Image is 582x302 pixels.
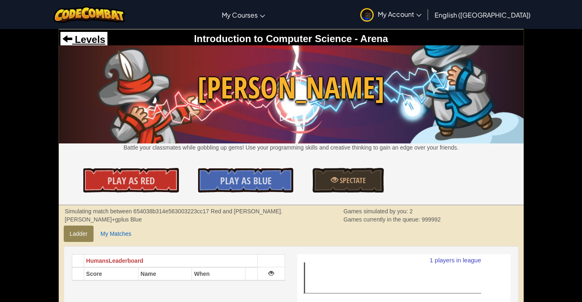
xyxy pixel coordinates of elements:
[410,208,413,215] span: 2
[64,226,94,242] a: Ladder
[59,45,524,143] img: Wakka Maul
[435,11,531,19] span: English ([GEOGRAPHIC_DATA])
[218,4,269,26] a: My Courses
[59,67,524,109] span: [PERSON_NAME]
[343,208,410,215] span: Games simulated by you:
[360,8,374,22] img: avatar
[107,174,155,187] span: Play As Red
[138,267,192,280] th: Name
[430,4,535,26] a: English ([GEOGRAPHIC_DATA])
[343,216,421,223] span: Games currently in the queue:
[109,257,143,264] span: Leaderboard
[312,168,384,192] a: Spectate
[65,208,283,223] strong: Simulating match between 654038b314e563003223cc17 Red and [PERSON_NAME].[PERSON_NAME]+gplus Blue
[356,2,426,27] a: My Account
[220,174,272,187] span: Play As Blue
[421,216,441,223] span: 999992
[378,10,421,18] span: My Account
[62,34,105,45] a: Levels
[222,11,258,19] span: My Courses
[84,267,138,280] th: Score
[352,33,388,44] span: - Arena
[94,226,137,242] a: My Matches
[430,257,481,264] text: 1 players in league
[194,33,352,44] span: Introduction to Computer Science
[54,6,125,23] img: CodeCombat logo
[338,175,366,186] span: Spectate
[59,143,524,152] p: Battle your classmates while gobbling up gems! Use your programming skills and creative thinking ...
[192,267,245,280] th: When
[72,34,105,45] span: Levels
[86,257,109,264] span: Humans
